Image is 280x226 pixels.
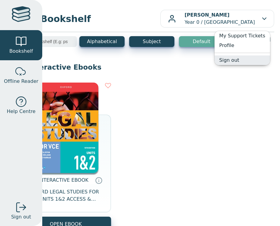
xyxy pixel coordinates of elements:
button: Alphabetical [79,36,125,47]
a: Sign out [215,55,270,65]
span: OXFORD LEGAL STUDIES FOR VCE UNITS 1&2 ACCESS & JUSTICE STUDENT OBOOK + ASSESS 15E [28,188,104,203]
a: Profile [215,41,270,50]
span: Sign out [11,213,31,221]
span: INTERACTIVE EBOOK [38,177,88,183]
button: [PERSON_NAME]Year 0 / [GEOGRAPHIC_DATA] [160,10,274,28]
span: Offline Reader [4,78,38,85]
p: My Interactive Ebooks [14,63,274,72]
input: Search bookshelf (E.g: psychology) [14,36,77,47]
span: Help Centre [7,108,35,115]
b: [PERSON_NAME] [185,12,230,18]
span: Bookshelf [9,48,33,55]
ul: [PERSON_NAME]Year 0 / [GEOGRAPHIC_DATA] [214,31,270,65]
button: Default [179,36,224,47]
a: My Support Tickets [215,31,270,41]
p: Year 0 / [GEOGRAPHIC_DATA] [185,11,255,26]
button: Subject [129,36,174,47]
span: Your Bookshelf [14,12,160,26]
a: Interactive eBooks are accessed online via the publisher’s portal. They contain interactive resou... [95,177,102,184]
img: 4924bd51-7932-4040-9111-bbac42153a36.jpg [33,83,98,173]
